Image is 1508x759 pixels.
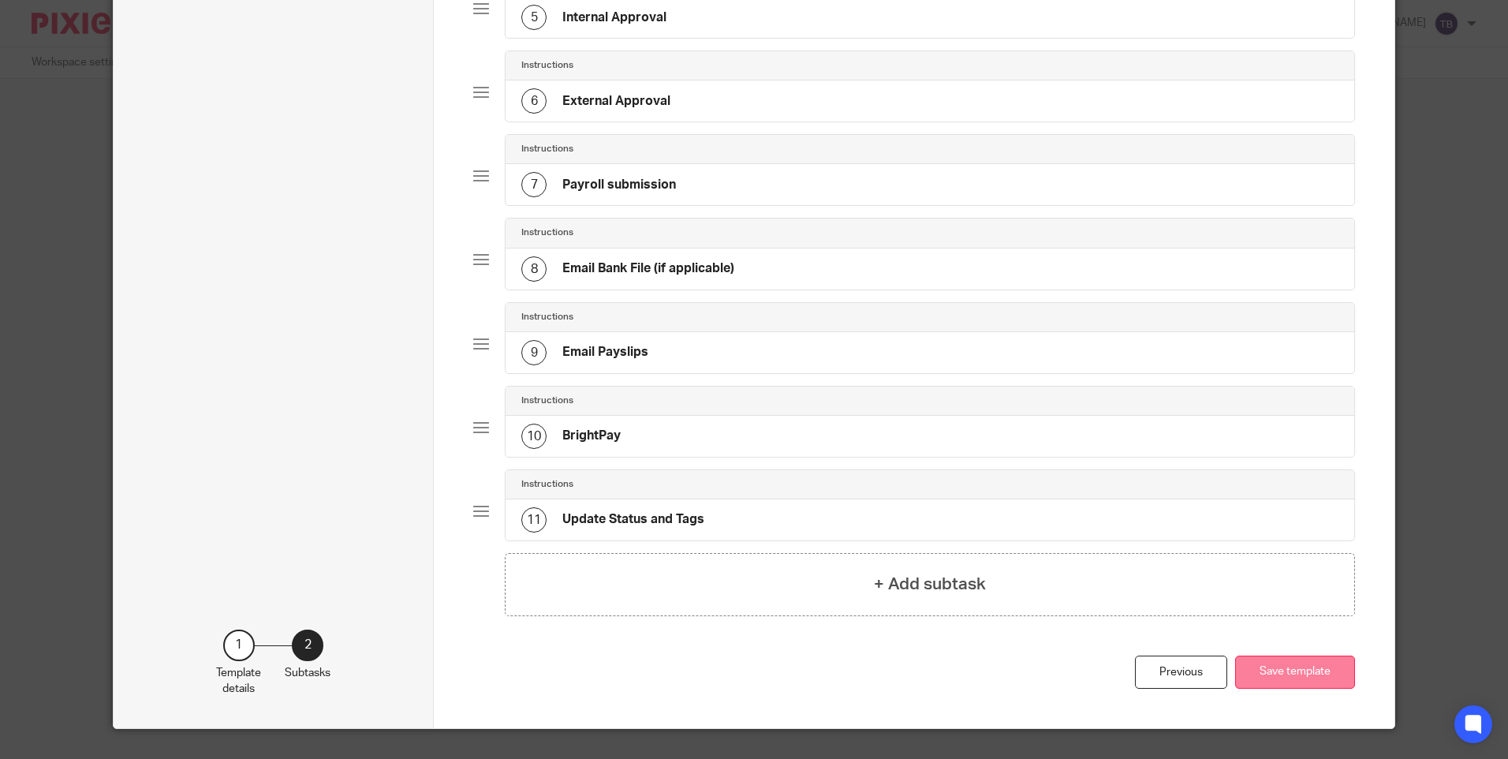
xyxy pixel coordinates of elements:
[292,630,323,661] div: 2
[874,572,986,596] h4: + Add subtask
[521,226,573,239] h4: Instructions
[521,172,547,197] div: 7
[1135,656,1227,690] div: Previous
[562,177,676,193] h4: Payroll submission
[521,59,573,72] h4: Instructions
[521,5,547,30] div: 5
[562,93,670,110] h4: External Approval
[521,394,573,407] h4: Instructions
[1235,656,1355,690] button: Save template
[521,311,573,323] h4: Instructions
[521,340,547,365] div: 9
[223,630,255,661] div: 1
[521,424,547,449] div: 10
[521,507,547,533] div: 11
[521,478,573,491] h4: Instructions
[285,665,330,681] p: Subtasks
[562,511,704,528] h4: Update Status and Tags
[562,9,666,26] h4: Internal Approval
[521,143,573,155] h4: Instructions
[562,428,621,444] h4: BrightPay
[562,260,734,277] h4: Email Bank File (if applicable)
[216,665,261,697] p: Template details
[521,88,547,114] div: 6
[562,344,648,361] h4: Email Payslips
[521,256,547,282] div: 8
